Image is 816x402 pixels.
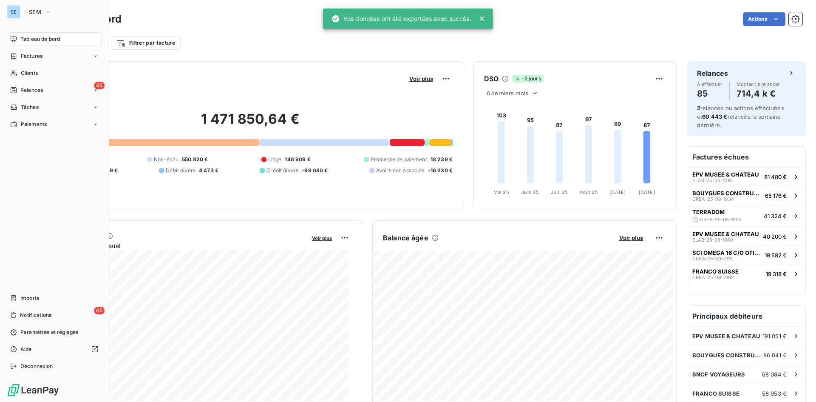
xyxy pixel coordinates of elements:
span: 550 820 € [182,156,208,163]
h4: 714,4 k € [737,87,780,100]
img: Logo LeanPay [7,383,59,397]
span: BOUYGUES CONSTRUCTION IDF GUYANCOUR [692,352,763,359]
span: 86 041 € [763,352,787,359]
h6: Factures échues [687,147,805,167]
tspan: [DATE] [639,189,655,195]
span: FRANCO SUISSE [692,268,739,275]
span: Tâches [21,103,39,111]
button: Voir plus [617,234,646,242]
span: Voir plus [409,75,433,82]
span: Clients [21,69,38,77]
span: Voir plus [619,234,643,241]
span: 65 [94,307,105,314]
button: Actions [743,12,785,26]
span: SEM [29,9,41,15]
span: TERRADOM [692,208,725,215]
span: 58 953 € [762,390,787,397]
span: EPV MUSEE & CHATEAU [692,333,760,339]
button: FRANCO SUISSECREA-25-09-210219 318 € [687,264,805,283]
span: À effectuer [697,82,722,87]
span: 68 084 € [762,371,787,378]
span: Factures [21,52,42,60]
span: 2 [697,105,700,111]
iframe: Intercom live chat [787,373,807,393]
span: BOUYGUES CONSTRUCTION IDF GUYANCOUR [692,190,762,197]
span: Montant à relancer [737,82,780,87]
button: BOUYGUES CONSTRUCTION IDF GUYANCOURCREA-25-08-183465 176 € [687,186,805,205]
span: Débit divers [166,167,195,174]
button: EPV MUSEE & CHATEAUELAB-25-06-121881 480 € [687,167,805,186]
span: EPV MUSEE & CHATEAU [692,171,759,178]
span: CREA-25-08-1834 [692,197,734,202]
span: 18 239 € [431,156,453,163]
span: Promesse de paiement [371,156,427,163]
span: 65 176 € [765,192,787,199]
span: -2 jours [512,75,543,83]
h6: DSO [484,74,499,84]
span: 191 051 € [762,333,787,339]
span: 19 582 € [765,252,787,259]
button: SCI OMEGA 16 C/O OFI-INVESTCREA-25-09-211219 582 € [687,245,805,264]
h6: Principaux débiteurs [687,306,805,326]
span: 19 318 € [766,271,787,277]
span: Avoirs non associés [376,167,425,174]
tspan: Mai 25 [493,189,509,195]
button: EPV MUSEE & CHATEAUELAB-25-08-186040 200 € [687,227,805,245]
span: 146 909 € [285,156,310,163]
span: 6 derniers mois [487,90,528,97]
button: Voir plus [309,234,334,242]
span: 81 480 € [764,174,787,180]
tspan: [DATE] [609,189,626,195]
span: Paiements [21,120,47,128]
span: -99 080 € [302,167,328,174]
span: CREA-25-09-2102 [692,275,734,280]
span: Déconnexion [20,362,53,370]
button: Filtrer par facture [111,36,181,50]
span: Crédit divers [266,167,298,174]
span: CREA-25-09-2112 [692,256,733,261]
span: Tableau de bord [20,35,60,43]
span: relances ou actions effectuées et relancés la semaine dernière. [697,105,784,128]
span: FRANCO SUISSE [692,390,739,397]
span: 40 200 € [763,233,787,240]
div: Vos données ont été exportées avec succès. [331,11,471,26]
span: ELAB-25-06-1218 [692,178,732,183]
h6: Balance âgée [383,233,428,243]
span: Voir plus [312,235,332,241]
button: TERRADOMCREA-25-05-102341 324 € [687,205,805,227]
span: Notifications [20,311,51,319]
span: Aide [20,345,32,353]
span: -16 230 € [428,167,453,174]
span: ELAB-25-08-1860 [692,237,733,242]
span: Litige [268,156,282,163]
span: SNCF VOYAGEURS [692,371,745,378]
h6: Relances [697,68,728,78]
span: 4 473 € [199,167,218,174]
span: Chiffre d'affaires mensuel [48,241,306,250]
span: 60 443 € [702,113,727,120]
span: SCI OMEGA 16 C/O OFI-INVEST [692,249,761,256]
tspan: Août 25 [579,189,598,195]
span: 41 324 € [764,213,787,220]
tspan: Juil. 25 [551,189,568,195]
h4: 85 [697,87,722,100]
span: Paramètres et réglages [20,328,78,336]
button: Voir plus [407,75,436,83]
div: SE [7,5,20,19]
tspan: Juin 25 [521,189,539,195]
span: Imports [20,294,39,302]
span: Non-échu [154,156,178,163]
span: Relances [20,86,43,94]
span: 85 [94,82,105,89]
span: CREA-25-05-1023 [700,217,742,222]
h2: 1 471 850,64 € [48,111,453,136]
a: Aide [7,342,102,356]
span: EPV MUSEE & CHATEAU [692,231,759,237]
